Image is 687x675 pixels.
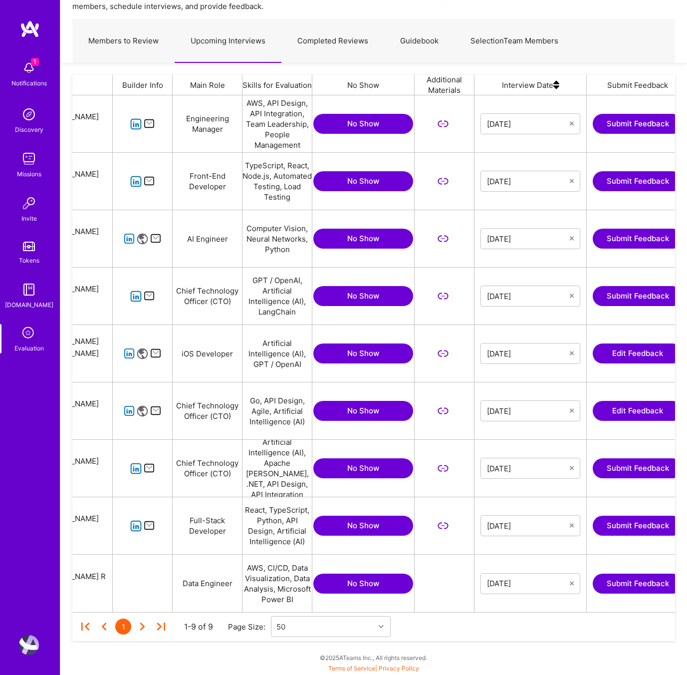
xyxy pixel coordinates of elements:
div: AWS, API Design, API Integration, Team Leadership, People Management [242,95,312,152]
div: Front-End Developer [173,153,242,210]
a: Privacy Policy [379,665,419,672]
div: Discovery [15,124,43,135]
div: Skills for Evaluation [242,75,312,95]
button: No Show [313,171,413,191]
a: Completed Reviews [281,19,384,63]
img: bell [19,58,39,78]
div: Chief Technology Officer (CTO) [173,268,242,325]
div: TypeScript, React, Node.js, Automated Testing, Load Testing [242,153,312,210]
div: [PERSON_NAME] [PERSON_NAME] [38,336,112,359]
a: Members to Review [72,19,175,63]
i: icon linkedIn [124,233,135,245]
i: icon Mail [150,348,162,359]
div: Artificial Intelligence (AI), Apache [PERSON_NAME], .NET, API Design, API Integration [242,440,312,497]
span: | [328,665,419,672]
i: icon Mail [144,520,155,532]
input: Select Date... [487,521,570,531]
div: Engineering Manager [173,95,242,152]
div: React, TypeScript, Python, API Design, Artificial Intelligence (AI) [242,497,312,554]
button: No Show [313,574,413,594]
button: Submit Feedback [593,516,683,536]
input: Select Date... [487,119,570,129]
div: © 2025 ATeams Inc., All rights reserved. [60,645,687,670]
i: icon linkedIn [124,405,135,417]
input: Select Date... [487,406,570,416]
button: No Show [313,343,413,363]
div: Missions [17,169,41,179]
input: Select Date... [487,291,570,301]
div: 1 [115,619,131,635]
span: 1 [31,58,39,66]
i: icon Mail [144,176,155,187]
i: icon Mail [144,118,155,130]
div: Builder Info [113,75,173,95]
img: Invite [19,193,39,213]
i: icon Chevron [379,624,384,629]
a: User Avatar [16,635,41,655]
a: Edit Feedback [593,343,683,363]
i: icon Website [137,233,148,245]
div: Chief Technology Officer (CTO) [173,440,242,497]
div: Tokens [19,255,39,266]
button: No Show [313,458,413,478]
button: Submit Feedback [593,114,683,134]
a: Guidebook [384,19,455,63]
i: icon LinkSecondary [437,118,449,130]
input: Select Date... [487,463,570,473]
img: guide book [19,280,39,300]
div: AWS, CI/CD, Data Visualization, Data Analysis, Microsoft Power BI [242,555,312,612]
div: Page Size: [228,622,271,632]
button: No Show [313,516,413,536]
button: Edit Feedback [593,401,683,421]
i: icon LinkSecondary [437,348,449,359]
input: Select Date... [487,234,570,244]
input: Select Date... [487,176,570,186]
i: icon Mail [144,463,155,474]
button: Submit Feedback [593,229,683,249]
button: Submit Feedback [593,458,683,478]
input: Select Date... [487,348,570,358]
div: AI Engineer [173,210,242,267]
i: icon LinkSecondary [437,233,449,245]
div: Chief Technology Officer (CTO) [173,382,242,439]
i: icon LinkSecondary [437,520,449,532]
div: Additional Materials [415,75,474,95]
div: [DOMAIN_NAME] [5,300,53,310]
i: icon LinkSecondary [437,463,449,474]
div: No Show [312,75,415,95]
i: icon linkedIn [130,520,142,532]
img: sort [553,75,559,95]
div: GPT / OpenAI, Artificial Intelligence (AI), LangChain [242,268,312,325]
div: Go, API Design, Agile, Artificial Intelligence (AI) [242,382,312,439]
div: iOS Developer [173,325,242,382]
i: icon linkedIn [124,348,135,359]
div: Data Engineer [173,555,242,612]
button: No Show [313,114,413,134]
img: discovery [19,104,39,124]
button: No Show [313,286,413,306]
button: No Show [313,401,413,421]
button: Submit Feedback [593,286,683,306]
div: Artificial Intelligence (AI), GPT / OpenAI [242,325,312,382]
i: icon SelectionTeam [19,324,38,343]
div: 50 [276,622,285,632]
a: Submit Feedback [593,574,683,594]
a: Upcoming Interviews [175,19,281,63]
div: Computer Vision, Neural Networks, Python [242,210,312,267]
i: icon LinkSecondary [437,291,449,302]
a: Terms of Service [328,665,375,672]
i: icon linkedIn [130,463,142,474]
div: Main Role [173,75,242,95]
img: teamwork [19,149,39,169]
i: icon linkedIn [130,291,142,302]
button: Submit Feedback [593,171,683,191]
img: User Avatar [19,635,39,655]
i: icon Mail [144,291,155,302]
div: Invite [21,213,37,224]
